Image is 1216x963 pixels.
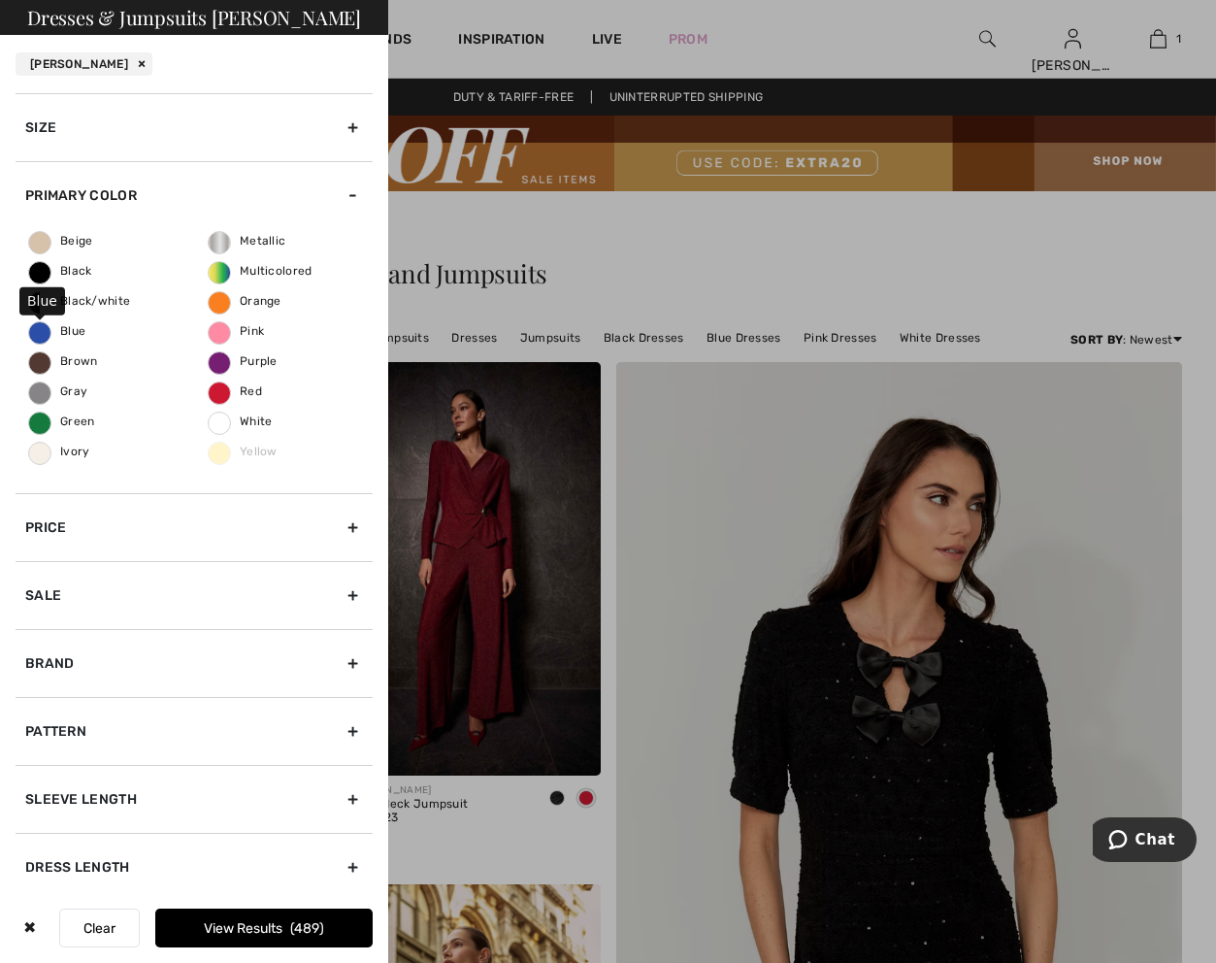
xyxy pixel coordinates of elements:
div: Blue [19,286,65,315]
span: White [209,415,273,428]
div: Size [16,93,373,161]
span: Beige [29,234,93,248]
span: Black/white [29,294,130,308]
span: Green [29,415,95,428]
span: Gray [29,384,87,398]
span: Brown [29,354,98,368]
span: Blue [29,324,85,338]
div: Sale [16,561,373,629]
span: 489 [290,920,324,937]
div: Primary Color [16,161,373,229]
span: Pink [209,324,264,338]
span: Ivory [29,445,90,458]
span: Orange [209,294,281,308]
div: Sleeve length [16,765,373,833]
span: Metallic [209,234,285,248]
div: ✖ [16,909,44,947]
iframe: Opens a widget where you can chat to one of our agents [1093,817,1197,866]
button: Clear [59,909,140,947]
div: Pattern [16,697,373,765]
div: Brand [16,629,373,697]
div: Dress Length [16,833,373,901]
span: Black [29,264,92,278]
span: Multicolored [209,264,312,278]
span: Red [209,384,262,398]
div: Price [16,493,373,561]
span: Purple [209,354,278,368]
div: [PERSON_NAME] [16,52,152,76]
button: View Results489 [155,909,373,947]
span: Yellow [209,445,278,458]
